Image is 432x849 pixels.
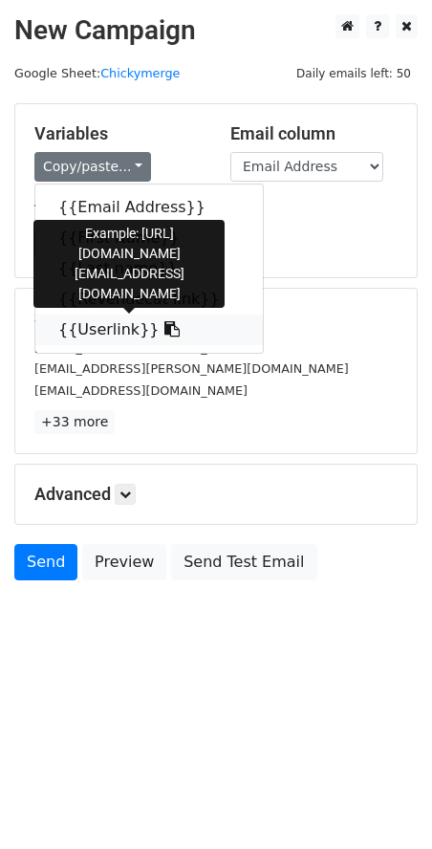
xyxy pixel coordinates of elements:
[34,152,151,182] a: Copy/paste...
[34,410,115,434] a: +33 more
[336,757,432,849] iframe: Chat Widget
[34,340,248,355] small: [EMAIL_ADDRESS][DOMAIN_NAME]
[34,123,202,144] h5: Variables
[35,192,263,223] a: {{Email Address}}
[14,14,418,47] h2: New Campaign
[230,123,398,144] h5: Email column
[34,484,398,505] h5: Advanced
[34,361,349,376] small: [EMAIL_ADDRESS][PERSON_NAME][DOMAIN_NAME]
[82,544,166,580] a: Preview
[100,66,180,80] a: Chickymerge
[290,66,418,80] a: Daily emails left: 50
[33,220,225,308] div: Example: [URL][DOMAIN_NAME][EMAIL_ADDRESS][DOMAIN_NAME]
[14,66,180,80] small: Google Sheet:
[34,383,248,398] small: [EMAIL_ADDRESS][DOMAIN_NAME]
[290,63,418,84] span: Daily emails left: 50
[171,544,316,580] a: Send Test Email
[14,544,77,580] a: Send
[35,315,263,345] a: {{Userlink}}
